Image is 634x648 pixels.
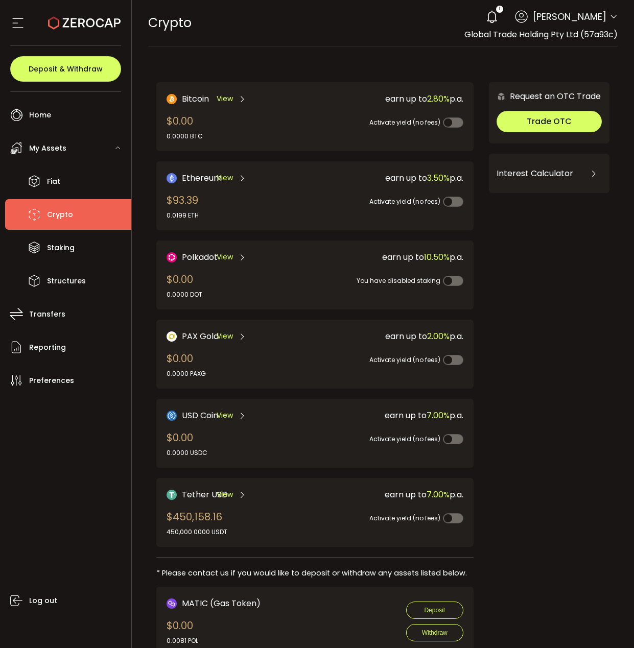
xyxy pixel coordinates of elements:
span: View [217,173,233,183]
span: Preferences [29,373,74,388]
span: Ethereum [182,172,222,184]
div: $93.39 [167,193,199,220]
span: Crypto [148,14,192,32]
img: DOT [167,252,177,262]
div: $0.00 [167,430,207,458]
span: 2.80% [427,93,450,105]
span: Staking [47,241,75,255]
span: Reporting [29,340,66,355]
span: 3.50% [427,172,450,184]
span: View [217,331,233,342]
span: View [217,410,233,421]
div: $450,158.16 [167,509,227,537]
div: Request an OTC Trade [489,90,601,103]
span: Trade OTC [527,115,572,127]
button: Deposit & Withdraw [10,56,121,82]
div: Interest Calculator [497,161,602,186]
div: * Please contact us if you would like to deposit or withdraw any assets listed below. [156,568,474,579]
span: My Assets [29,141,66,156]
span: 10.50% [424,251,450,263]
div: earn up to p.a. [320,409,463,422]
div: $0.00 [167,351,206,378]
div: 0.0000 DOT [167,290,202,299]
span: Home [29,108,51,123]
span: Deposit & Withdraw [29,65,103,73]
span: View [217,252,233,262]
span: Activate yield (no fees) [369,514,440,522]
img: Bitcoin [167,94,177,104]
span: View [217,489,233,500]
span: [PERSON_NAME] [533,10,606,23]
button: Trade OTC [497,111,602,132]
span: Withdraw [422,629,448,636]
span: View [217,93,233,104]
span: 7.00% [427,489,450,500]
div: $0.00 [167,113,203,141]
img: PAX Gold [167,331,177,342]
iframe: Chat Widget [583,599,634,648]
span: Polkadot [182,251,218,263]
div: earn up to p.a. [320,251,463,263]
span: 7.00% [427,410,450,421]
span: Activate yield (no fees) [369,355,440,364]
span: Deposit [424,607,445,614]
img: USD Coin [167,411,177,421]
span: Transfers [29,307,65,322]
div: earn up to p.a. [320,488,463,501]
span: Bitcoin [182,92,209,105]
button: Withdraw [406,624,463,641]
div: 0.0199 ETH [167,211,199,220]
span: Activate yield (no fees) [369,118,440,127]
span: Structures [47,274,86,289]
div: 450,000.0000 USDT [167,527,227,537]
div: 0.0000 USDC [167,448,207,458]
div: $0.00 [167,272,202,299]
span: Global Trade Holding Pty Ltd (57a93c) [464,29,618,40]
img: 6nGpN7MZ9FLuBP83NiajKbTRY4UzlzQtBKtCrLLspmCkSvCZHBKvY3NxgQaT5JnOQREvtQ257bXeeSTueZfAPizblJ+Fe8JwA... [497,92,506,101]
span: Log out [29,593,57,608]
div: 0.0081 POL [167,636,198,645]
span: Activate yield (no fees) [369,435,440,443]
button: Deposit [406,602,463,619]
span: Fiat [47,174,60,189]
span: MATIC (Gas Token) [182,597,261,610]
div: $0.00 [167,618,198,645]
span: 1 [499,6,500,13]
span: Tether USD [182,488,228,501]
div: earn up to p.a. [320,172,463,184]
img: matic_polygon_portfolio.png [167,598,177,609]
div: 0.0000 BTC [167,132,203,141]
div: earn up to p.a. [320,92,463,105]
span: PAX Gold [182,330,219,343]
span: 2.00% [427,330,450,342]
span: Activate yield (no fees) [369,197,440,206]
span: Crypto [47,207,73,222]
img: Ethereum [167,173,177,183]
div: earn up to p.a. [320,330,463,343]
span: You have disabled staking [357,276,440,285]
span: USD Coin [182,409,218,422]
div: 0.0000 PAXG [167,369,206,378]
img: Tether USD [167,490,177,500]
